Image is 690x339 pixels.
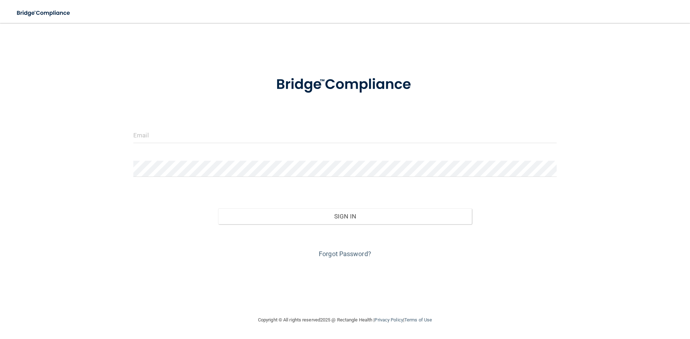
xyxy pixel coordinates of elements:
[319,250,371,258] a: Forgot Password?
[218,208,472,224] button: Sign In
[404,317,432,322] a: Terms of Use
[261,66,429,103] img: bridge_compliance_login_screen.278c3ca4.svg
[133,127,557,143] input: Email
[374,317,403,322] a: Privacy Policy
[214,309,476,331] div: Copyright © All rights reserved 2025 @ Rectangle Health | |
[11,6,77,20] img: bridge_compliance_login_screen.278c3ca4.svg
